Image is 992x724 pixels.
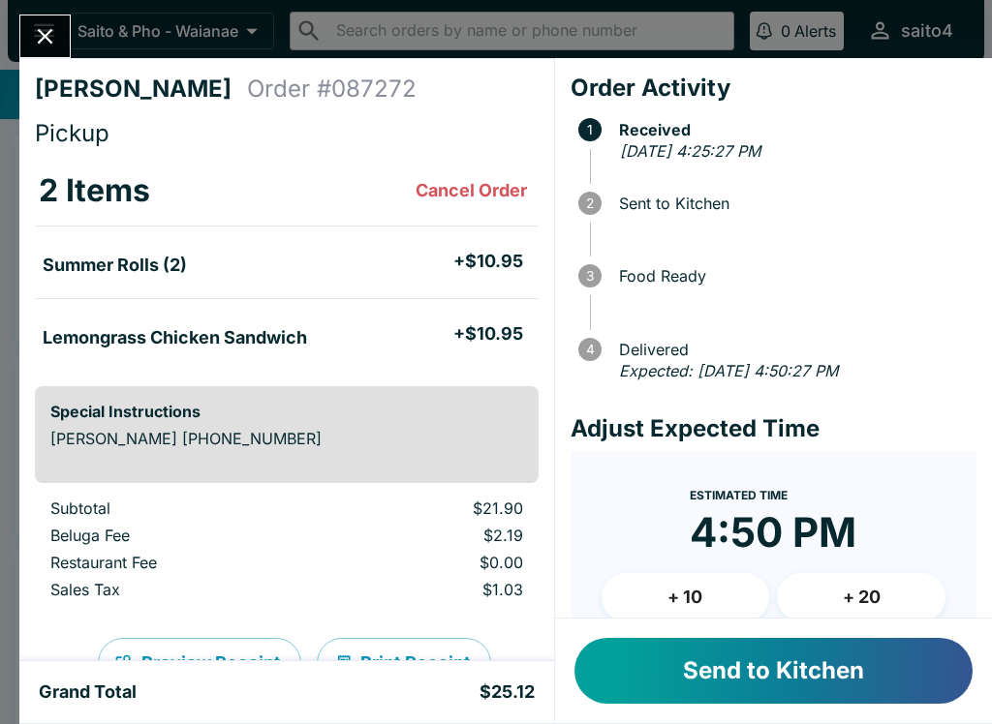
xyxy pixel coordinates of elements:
[50,498,306,518] p: Subtotal
[35,156,539,371] table: orders table
[35,498,539,607] table: orders table
[408,171,535,210] button: Cancel Order
[453,250,523,273] h5: + $10.95
[337,526,523,545] p: $2.19
[619,361,838,380] em: Expected: [DATE] 4:50:27 PM
[50,429,523,448] p: [PERSON_NAME] [PHONE_NUMBER]
[586,268,594,284] text: 3
[50,526,306,545] p: Beluga Fee
[690,488,788,502] span: Estimated Time
[609,341,976,358] span: Delivered
[35,75,247,104] h4: [PERSON_NAME]
[571,414,976,443] h4: Adjust Expected Time
[574,638,973,704] button: Send to Kitchen
[571,74,976,103] h4: Order Activity
[609,121,976,138] span: Received
[337,580,523,599] p: $1.03
[50,402,523,421] h6: Special Instructions
[690,507,856,558] time: 4:50 PM
[43,326,307,349] h5: Lemongrass Chicken Sandwich
[50,580,306,599] p: Sales Tax
[39,171,150,210] h3: 2 Items
[587,122,593,137] text: 1
[602,573,770,621] button: + 10
[35,119,109,147] span: Pickup
[337,553,523,572] p: $0.00
[609,195,976,212] span: Sent to Kitchen
[39,680,137,704] h5: Grand Total
[585,342,594,357] text: 4
[43,254,187,277] h5: Summer Rolls (2)
[50,553,306,572] p: Restaurant Fee
[620,141,760,161] em: [DATE] 4:25:27 PM
[453,322,523,346] h5: + $10.95
[777,573,945,621] button: + 20
[247,75,417,104] h4: Order # 087272
[317,638,491,688] button: Print Receipt
[98,638,301,688] button: Preview Receipt
[337,498,523,518] p: $21.90
[609,267,976,285] span: Food Ready
[586,196,594,211] text: 2
[480,680,535,704] h5: $25.12
[20,15,70,57] button: Close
